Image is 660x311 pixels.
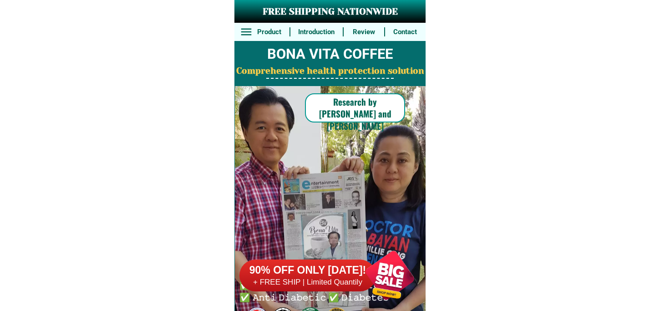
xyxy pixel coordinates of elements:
h6: Product [254,27,285,37]
h6: Research by [PERSON_NAME] and [PERSON_NAME] [305,96,405,132]
h6: Contact [390,27,421,37]
h6: 90% OFF ONLY [DATE]! [239,264,376,277]
h6: Review [348,27,379,37]
h6: + FREE SHIP | Limited Quantily [239,277,376,287]
h2: Comprehensive health protection solution [234,65,426,78]
h2: BONA VITA COFFEE [234,44,426,65]
h3: FREE SHIPPING NATIONWIDE [234,5,426,19]
h6: Introduction [295,27,338,37]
